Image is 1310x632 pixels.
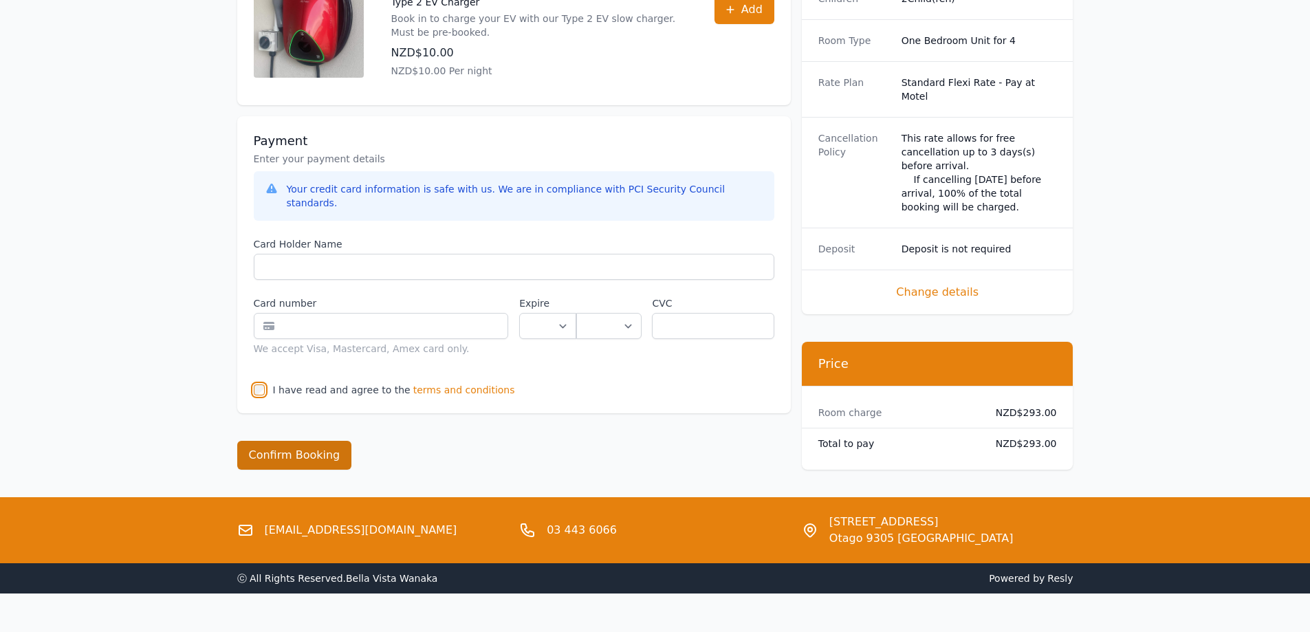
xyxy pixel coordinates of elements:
span: ⓒ All Rights Reserved. Bella Vista Wanaka [237,573,438,584]
label: CVC [652,296,774,310]
a: 03 443 6066 [547,522,617,538]
span: Change details [818,284,1057,301]
dd: NZD$293.00 [985,406,1057,419]
p: Book in to charge your EV with our Type 2 EV slow charger. Must be pre-booked. [391,12,687,39]
label: Expire [519,296,576,310]
label: I have read and agree to the [273,384,411,395]
span: [STREET_ADDRESS] [829,514,1014,530]
div: This rate allows for free cancellation up to 3 days(s) before arrival. If cancelling [DATE] befor... [902,131,1057,214]
a: [EMAIL_ADDRESS][DOMAIN_NAME] [265,522,457,538]
dt: Room Type [818,34,891,47]
dt: Rate Plan [818,76,891,103]
div: Your credit card information is safe with us. We are in compliance with PCI Security Council stan... [287,182,763,210]
dd: Deposit is not required [902,242,1057,256]
span: Otago 9305 [GEOGRAPHIC_DATA] [829,530,1014,547]
h3: Payment [254,133,774,149]
dt: Room charge [818,406,974,419]
label: Card number [254,296,509,310]
label: Card Holder Name [254,237,774,251]
dt: Cancellation Policy [818,131,891,214]
a: Resly [1047,573,1073,584]
dt: Total to pay [818,437,974,450]
span: terms and conditions [413,383,515,397]
span: Powered by [661,571,1073,585]
dd: One Bedroom Unit for 4 [902,34,1057,47]
label: . [576,296,641,310]
div: We accept Visa, Mastercard, Amex card only. [254,342,509,356]
dd: Standard Flexi Rate - Pay at Motel [902,76,1057,103]
span: Add [741,1,763,18]
dt: Deposit [818,242,891,256]
button: Confirm Booking [237,441,352,470]
p: Enter your payment details [254,152,774,166]
h3: Price [818,356,1057,372]
p: NZD$10.00 Per night [391,64,687,78]
p: NZD$10.00 [391,45,687,61]
dd: NZD$293.00 [985,437,1057,450]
